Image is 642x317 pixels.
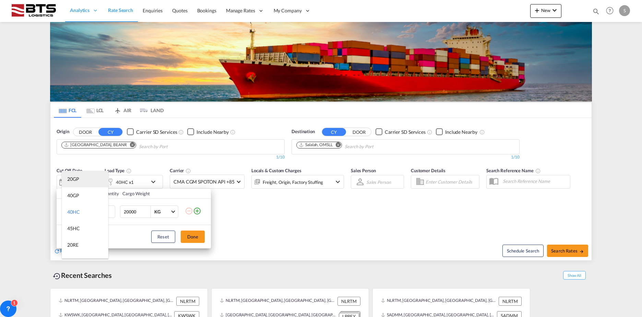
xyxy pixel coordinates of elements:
[67,225,80,232] div: 45HC
[67,258,79,265] div: 40RE
[67,192,79,199] div: 40GP
[67,176,79,183] div: 20GP
[67,242,79,248] div: 20RE
[67,209,80,215] div: 40HC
